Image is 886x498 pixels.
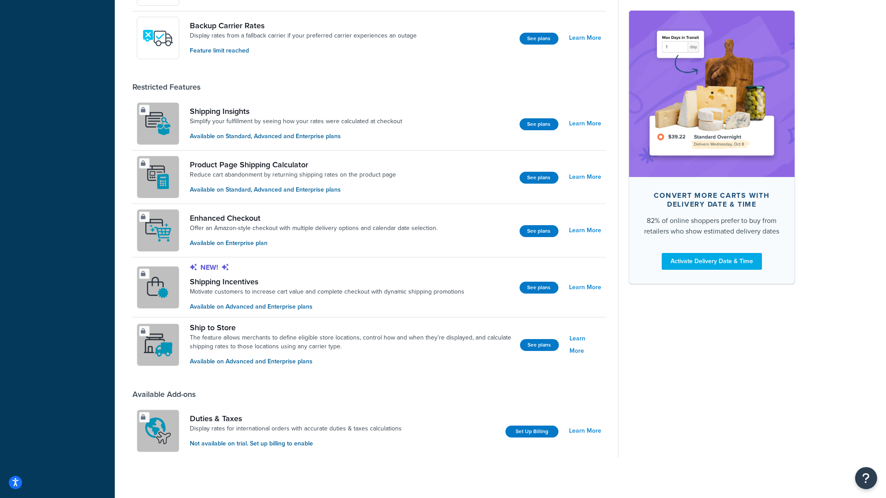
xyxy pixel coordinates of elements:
[190,302,464,312] p: Available on Advanced and Enterprise plans
[190,424,402,433] a: Display rates for international orders with accurate duties & taxes calculations
[569,281,601,294] a: Learn More
[569,117,601,130] a: Learn More
[520,33,558,45] button: See plans
[190,439,402,449] p: Not available on trial. Set up billing to enable
[190,287,464,296] a: Motivate customers to increase cart value and complete checkout with dynamic shipping promotions
[132,389,196,399] div: Available Add-ons
[190,21,417,30] a: Backup Carrier Rates
[520,339,559,351] button: See plans
[190,263,464,272] p: New!
[569,32,601,44] a: Learn More
[569,332,601,357] a: Learn More
[520,282,558,294] button: See plans
[190,160,396,170] a: Product Page Shipping Calculator
[569,171,601,183] a: Learn More
[143,23,173,53] img: icon-duo-feat-backup-carrier-4420b188.png
[190,333,513,351] a: The feature allows merchants to define eligible store locations, control how and when they’re dis...
[505,426,558,438] a: Set Up Billing
[190,117,402,126] a: Simplify your fulfillment by seeing how your rates were calculated at checkout
[190,357,513,366] p: Available on Advanced and Enterprise plans
[190,170,396,179] a: Reduce cart abandonment by returning shipping rates on the product page
[190,31,417,40] a: Display rates from a fallback carrier if your preferred carrier experiences an outage
[662,253,762,269] a: Activate Delivery Date & Time
[190,106,402,116] a: Shipping Insights
[190,213,437,223] a: Enhanced Checkout
[190,224,437,233] a: Offer an Amazon-style checkout with multiple delivery options and calendar date selection.
[643,215,780,236] div: 82% of online shoppers prefer to buy from retailers who show estimated delivery dates
[642,24,781,163] img: feature-image-ddt-36eae7f7280da8017bfb280eaccd9c446f90b1fe08728e4019434db127062ab4.png
[190,263,464,287] a: New!Shipping Incentives
[190,185,396,195] p: Available on Standard, Advanced and Enterprise plans
[520,225,558,237] button: See plans
[520,172,558,184] button: See plans
[190,46,417,56] p: Feature limit reached
[190,132,402,141] p: Available on Standard, Advanced and Enterprise plans
[855,467,877,489] button: Open Resource Center
[643,191,780,208] div: Convert more carts with delivery date & time
[190,414,402,423] a: Duties & Taxes
[569,224,601,237] a: Learn More
[132,82,200,92] div: Restricted Features
[569,425,601,437] a: Learn More
[190,238,437,248] p: Available on Enterprise plan
[520,118,558,130] button: See plans
[190,323,513,332] a: Ship to Store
